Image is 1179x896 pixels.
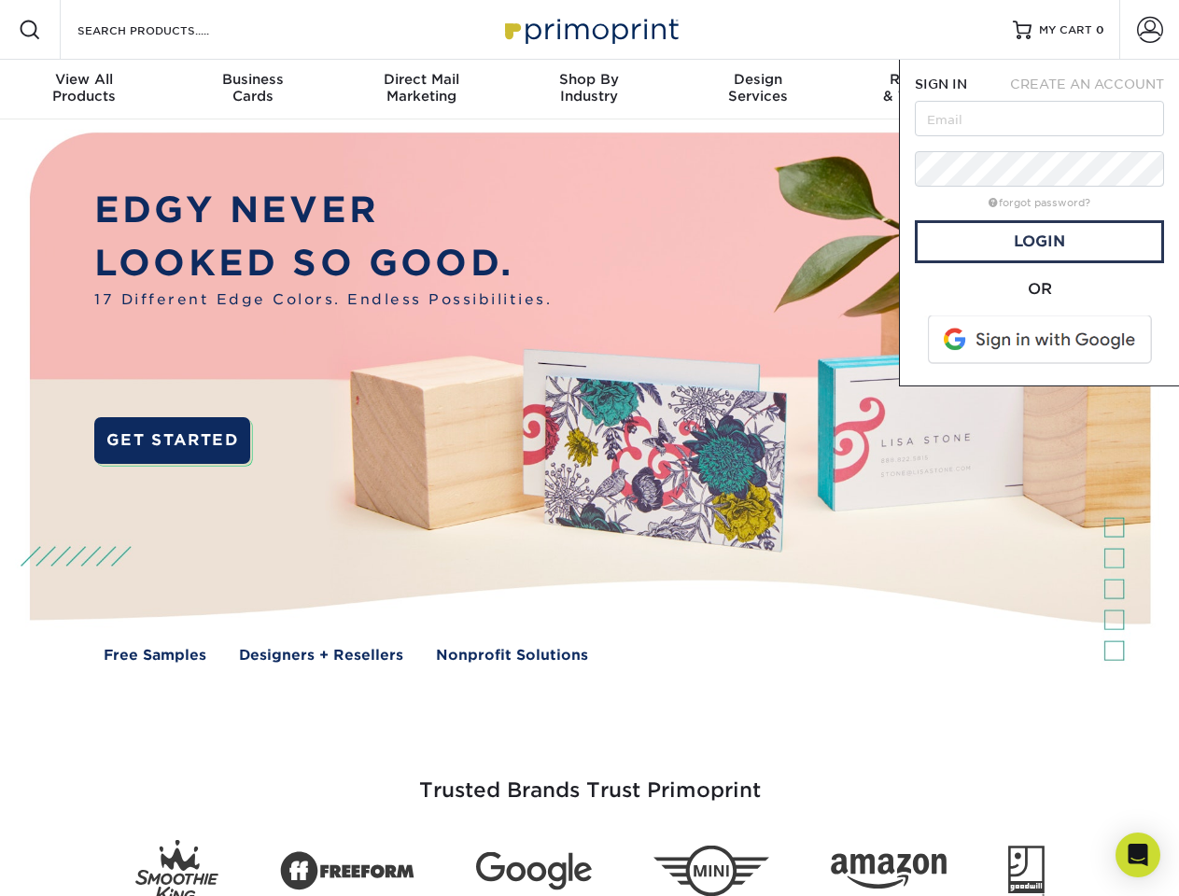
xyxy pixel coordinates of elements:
span: Resources [842,71,1010,88]
span: Shop By [505,71,673,88]
a: DesignServices [674,60,842,119]
img: Amazon [831,854,947,889]
img: Goodwill [1008,846,1045,896]
span: MY CART [1039,22,1092,38]
a: GET STARTED [94,417,250,464]
span: SIGN IN [915,77,967,91]
a: forgot password? [989,197,1090,209]
div: OR [915,278,1164,301]
p: LOOKED SO GOOD. [94,237,552,290]
div: Open Intercom Messenger [1116,833,1160,877]
div: Services [674,71,842,105]
a: Login [915,220,1164,263]
a: Direct MailMarketing [337,60,505,119]
span: Business [168,71,336,88]
div: & Templates [842,71,1010,105]
span: 17 Different Edge Colors. Endless Possibilities. [94,289,552,311]
img: Primoprint [497,9,683,49]
a: Free Samples [104,645,206,666]
div: Cards [168,71,336,105]
span: Direct Mail [337,71,505,88]
a: Resources& Templates [842,60,1010,119]
a: BusinessCards [168,60,336,119]
a: Designers + Resellers [239,645,403,666]
span: CREATE AN ACCOUNT [1010,77,1164,91]
p: EDGY NEVER [94,184,552,237]
a: Nonprofit Solutions [436,645,588,666]
iframe: Google Customer Reviews [5,839,159,889]
span: 0 [1096,23,1104,36]
div: Industry [505,71,673,105]
div: Marketing [337,71,505,105]
img: Google [476,852,592,890]
h3: Trusted Brands Trust Primoprint [44,734,1136,825]
a: Shop ByIndustry [505,60,673,119]
span: Design [674,71,842,88]
input: Email [915,101,1164,136]
input: SEARCH PRODUCTS..... [76,19,258,41]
